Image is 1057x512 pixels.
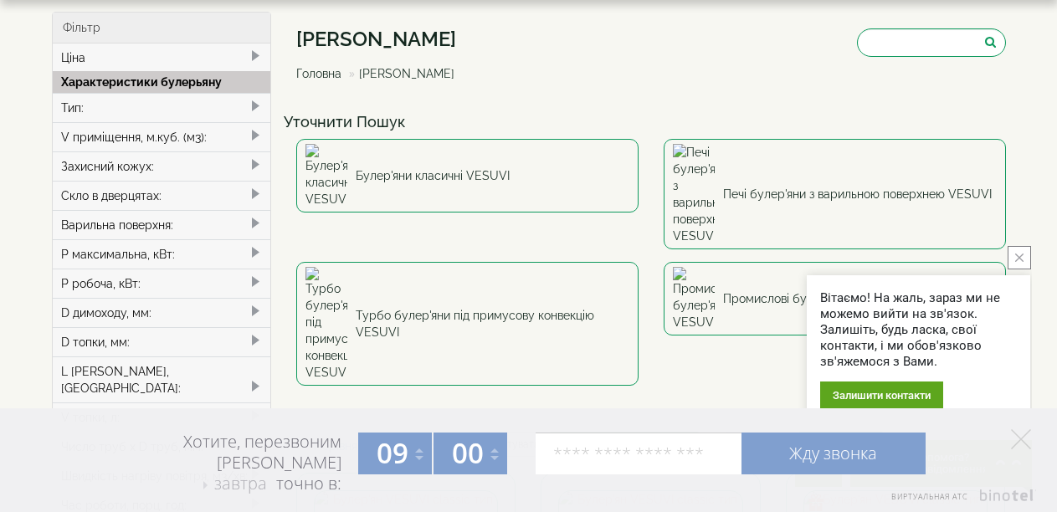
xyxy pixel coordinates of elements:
[53,269,271,298] div: P робоча, кВт:
[53,298,271,327] div: D димоходу, мм:
[53,210,271,239] div: Варильна поверхня:
[53,122,271,151] div: V приміщення, м.куб. (м3):
[881,489,1036,512] a: Виртуальная АТС
[284,114,1019,131] h4: Уточнити Пошук
[53,151,271,181] div: Захисний кожух:
[53,71,271,93] div: Характеристики булерьяну
[673,267,715,330] img: Промислові булер'яни VESUVI
[345,65,454,82] li: [PERSON_NAME]
[53,327,271,356] div: D топки, мм:
[53,239,271,269] div: P максимальна, кВт:
[296,262,639,386] a: Турбо булер'яни під примусову конвекцію VESUVI Турбо булер'яни під примусову конвекцію VESUVI
[377,434,408,472] span: 09
[820,290,1017,370] div: Вітаємо! На жаль, зараз ми не можемо вийти на зв'язок. Залишіть, будь ласка, свої контакти, і ми ...
[741,433,926,474] a: Жду звонка
[296,28,467,50] h1: [PERSON_NAME]
[53,181,271,210] div: Скло в дверцятах:
[53,13,271,44] div: Фільтр
[673,144,715,244] img: Печі булер'яни з варильною поверхнею VESUVI
[664,262,1006,335] a: Промислові булер'яни VESUVI Промислові булер'яни VESUVI
[305,144,347,207] img: Булер'яни класичні VESUVI
[53,402,271,432] div: V топки, л:
[1008,246,1031,269] button: close button
[296,139,639,212] a: Булер'яни класичні VESUVI Булер'яни класичні VESUVI
[214,472,267,494] span: завтра
[53,44,271,72] div: Ціна
[820,381,943,409] div: Залишити контакти
[296,67,341,80] a: Головна
[452,434,484,472] span: 00
[664,139,1006,249] a: Печі булер'яни з варильною поверхнею VESUVI Печі булер'яни з варильною поверхнею VESUVI
[305,267,347,381] img: Турбо булер'яни під примусову конвекцію VESUVI
[119,431,341,496] div: Хотите, перезвоним [PERSON_NAME] точно в:
[53,93,271,122] div: Тип:
[53,356,271,402] div: L [PERSON_NAME], [GEOGRAPHIC_DATA]:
